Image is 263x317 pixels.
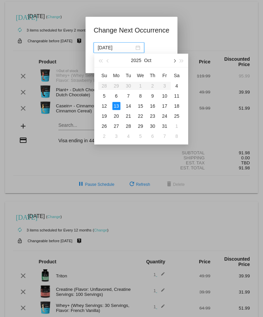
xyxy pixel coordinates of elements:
[147,111,159,121] td: 10/23/2025
[137,132,145,140] div: 5
[98,111,110,121] td: 10/19/2025
[159,101,171,111] td: 10/17/2025
[122,131,135,141] td: 11/4/2025
[100,102,108,110] div: 12
[149,102,157,110] div: 16
[137,122,145,130] div: 29
[100,92,108,100] div: 5
[98,131,110,141] td: 11/2/2025
[135,91,147,101] td: 10/8/2025
[149,112,157,120] div: 23
[124,102,133,110] div: 14
[173,92,181,100] div: 11
[97,54,104,67] button: Last year (Control + left)
[100,122,108,130] div: 26
[171,91,183,101] td: 10/11/2025
[98,121,110,131] td: 10/26/2025
[171,111,183,121] td: 10/25/2025
[149,132,157,140] div: 6
[122,91,135,101] td: 10/7/2025
[112,122,120,130] div: 27
[149,92,157,100] div: 9
[159,131,171,141] td: 11/7/2025
[94,25,169,36] h1: Change Next Occurrence
[137,92,145,100] div: 8
[147,121,159,131] td: 10/30/2025
[173,132,181,140] div: 8
[122,111,135,121] td: 10/21/2025
[112,92,120,100] div: 6
[147,91,159,101] td: 10/9/2025
[161,92,169,100] div: 10
[178,54,185,67] button: Next year (Control + right)
[135,70,147,81] th: Wed
[135,111,147,121] td: 10/22/2025
[135,101,147,111] td: 10/15/2025
[110,91,122,101] td: 10/6/2025
[104,54,112,67] button: Previous month (PageUp)
[144,54,151,67] button: Oct
[171,101,183,111] td: 10/18/2025
[122,101,135,111] td: 10/14/2025
[173,112,181,120] div: 25
[122,70,135,81] th: Tue
[124,92,133,100] div: 7
[98,91,110,101] td: 10/5/2025
[171,121,183,131] td: 11/1/2025
[173,82,181,90] div: 4
[122,121,135,131] td: 10/28/2025
[98,44,134,51] input: Select date
[110,121,122,131] td: 10/27/2025
[135,121,147,131] td: 10/29/2025
[147,70,159,81] th: Thu
[124,132,133,140] div: 4
[124,122,133,130] div: 28
[149,122,157,130] div: 30
[112,132,120,140] div: 3
[161,112,169,120] div: 24
[112,102,120,110] div: 13
[170,54,178,67] button: Next month (PageDown)
[161,132,169,140] div: 7
[173,102,181,110] div: 18
[98,101,110,111] td: 10/12/2025
[147,131,159,141] td: 11/6/2025
[135,131,147,141] td: 11/5/2025
[131,54,141,67] button: 2025
[159,70,171,81] th: Fri
[159,91,171,101] td: 10/10/2025
[159,111,171,121] td: 10/24/2025
[173,122,181,130] div: 1
[110,101,122,111] td: 10/13/2025
[171,70,183,81] th: Sat
[124,112,133,120] div: 21
[161,122,169,130] div: 31
[171,81,183,91] td: 10/4/2025
[159,121,171,131] td: 10/31/2025
[98,70,110,81] th: Sun
[161,102,169,110] div: 17
[171,131,183,141] td: 11/8/2025
[112,112,120,120] div: 20
[100,132,108,140] div: 2
[137,112,145,120] div: 22
[147,101,159,111] td: 10/16/2025
[137,102,145,110] div: 15
[94,57,123,69] button: Update
[100,112,108,120] div: 19
[110,70,122,81] th: Mon
[110,111,122,121] td: 10/20/2025
[110,131,122,141] td: 11/3/2025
